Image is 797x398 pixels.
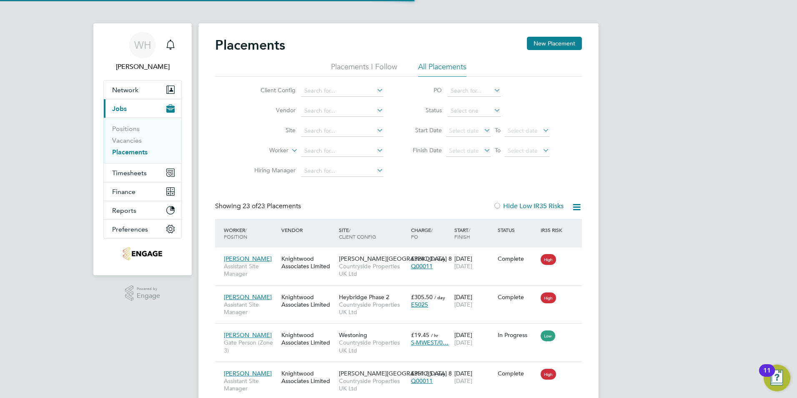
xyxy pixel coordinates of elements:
[508,127,538,134] span: Select date
[404,86,442,94] label: PO
[448,85,501,97] input: Search for...
[112,207,136,214] span: Reports
[454,227,470,240] span: / Finish
[498,370,537,377] div: Complete
[498,331,537,339] div: In Progress
[243,202,301,210] span: 23 Placements
[123,247,162,260] img: knightwood-logo-retina.png
[93,23,192,275] nav: Main navigation
[508,147,538,154] span: Select date
[339,262,407,277] span: Countryside Properties UK Ltd
[434,256,445,262] span: / day
[104,220,181,238] button: Preferences
[527,37,582,50] button: New Placement
[498,255,537,262] div: Complete
[301,145,383,157] input: Search for...
[103,32,182,72] a: WH[PERSON_NAME]
[411,301,428,308] span: E5025
[411,293,433,301] span: £305.50
[339,255,452,262] span: [PERSON_NAME][GEOGRAPHIC_DATA] 8
[496,222,539,237] div: Status
[339,331,367,339] span: Westoning
[112,105,127,113] span: Jobs
[411,227,433,240] span: / PO
[411,255,433,262] span: £324.00
[224,339,277,354] span: Gate Person (Zone 3)
[104,164,181,182] button: Timesheets
[541,292,556,303] span: High
[454,262,472,270] span: [DATE]
[452,251,496,274] div: [DATE]
[452,289,496,312] div: [DATE]
[224,293,272,301] span: [PERSON_NAME]
[279,289,337,312] div: Knightwood Associates Limited
[539,222,567,237] div: IR35 Risk
[112,225,148,233] span: Preferences
[301,165,383,177] input: Search for...
[279,365,337,389] div: Knightwood Associates Limited
[434,370,445,377] span: / day
[339,377,407,392] span: Countryside Properties UK Ltd
[404,126,442,134] label: Start Date
[248,166,296,174] label: Hiring Manager
[241,146,288,155] label: Worker
[454,301,472,308] span: [DATE]
[137,285,160,292] span: Powered by
[418,62,466,77] li: All Placements
[339,227,376,240] span: / Client Config
[449,147,479,154] span: Select date
[222,289,582,296] a: [PERSON_NAME]Assistant Site ManagerKnightwood Associates LimitedHeybridge Phase 2Countryside Prop...
[411,262,433,270] span: Q00011
[279,251,337,274] div: Knightwood Associates Limited
[431,332,438,338] span: / hr
[409,222,452,244] div: Charge
[104,81,181,99] button: Network
[112,169,147,177] span: Timesheets
[134,40,151,50] span: WH
[224,301,277,316] span: Assistant Site Manager
[222,365,582,372] a: [PERSON_NAME]Assistant Site ManagerKnightwood Associates Limited[PERSON_NAME][GEOGRAPHIC_DATA] 8C...
[112,125,140,133] a: Positions
[215,202,303,211] div: Showing
[248,86,296,94] label: Client Config
[448,105,501,117] input: Select one
[404,106,442,114] label: Status
[763,370,771,381] div: 11
[243,202,258,210] span: 23 of
[104,118,181,163] div: Jobs
[125,285,160,301] a: Powered byEngage
[764,365,790,391] button: Open Resource Center, 11 new notifications
[498,293,537,301] div: Complete
[411,339,449,346] span: S-MWEST/0…
[541,254,556,265] span: High
[248,106,296,114] label: Vendor
[337,222,409,244] div: Site
[104,182,181,201] button: Finance
[301,125,383,137] input: Search for...
[301,85,383,97] input: Search for...
[137,292,160,300] span: Engage
[449,127,479,134] span: Select date
[224,370,272,377] span: [PERSON_NAME]
[452,365,496,389] div: [DATE]
[222,222,279,244] div: Worker
[454,377,472,385] span: [DATE]
[454,339,472,346] span: [DATE]
[215,37,285,53] h2: Placements
[103,247,182,260] a: Go to home page
[492,145,503,156] span: To
[452,327,496,350] div: [DATE]
[279,222,337,237] div: Vendor
[411,331,429,339] span: £19.45
[331,62,397,77] li: Placements I Follow
[103,62,182,72] span: Will Hiles
[411,370,433,377] span: £351.85
[541,369,556,380] span: High
[224,262,277,277] span: Assistant Site Manager
[541,330,555,341] span: Low
[301,105,383,117] input: Search for...
[112,148,148,156] a: Placements
[224,255,272,262] span: [PERSON_NAME]
[248,126,296,134] label: Site
[434,294,445,300] span: / day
